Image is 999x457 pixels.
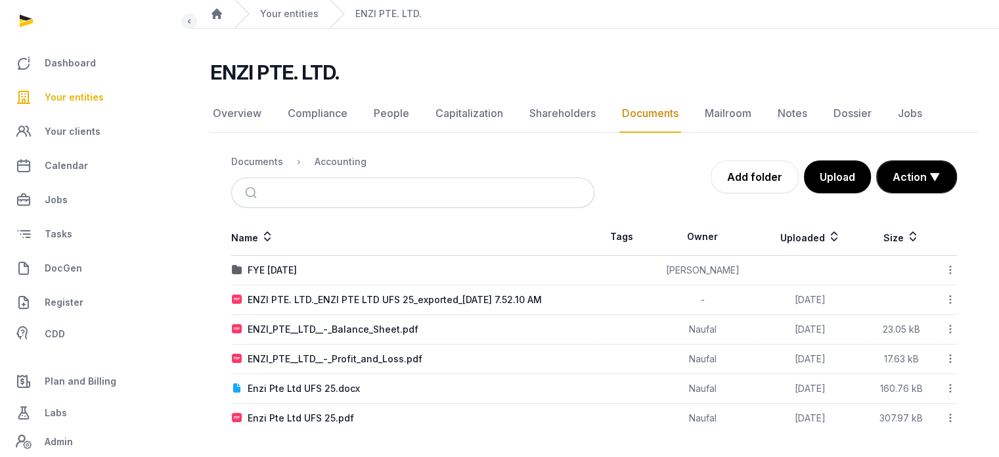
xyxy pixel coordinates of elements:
a: Capitalization [433,95,506,133]
td: Naufal [650,345,756,374]
td: Naufal [650,404,756,433]
div: Enzi Pte Ltd UFS 25.docx [248,382,360,395]
a: Compliance [285,95,350,133]
img: pdf.svg [232,295,242,305]
a: Jobs [895,95,925,133]
span: [DATE] [795,383,826,394]
a: Calendar [11,150,178,181]
th: Uploaded [756,218,864,256]
span: CDD [45,326,65,342]
span: Admin [45,434,73,450]
a: People [371,95,412,133]
a: Labs [11,397,178,429]
button: Upload [804,160,871,193]
td: Naufal [650,315,756,345]
nav: Breadcrumb [231,146,594,178]
td: 307.97 kB [864,404,938,433]
a: CDD [11,321,178,347]
a: Your clients [11,116,178,147]
td: [PERSON_NAME] [650,256,756,285]
a: Tasks [11,218,178,250]
a: Shareholders [527,95,598,133]
div: Documents [231,155,283,168]
span: Jobs [45,192,68,208]
span: Your entities [45,89,104,105]
span: [DATE] [795,353,826,364]
div: FYE [DATE] [248,264,297,277]
div: ENZI_PTE__LTD__-_Balance_Sheet.pdf [248,323,418,336]
a: Documents [619,95,681,133]
a: Mailroom [702,95,754,133]
a: Plan and Billing [11,366,178,397]
a: Admin [11,429,178,455]
h2: ENZI PTE. LTD. [210,60,340,84]
span: Calendar [45,158,88,174]
a: Your entities [11,82,178,113]
img: pdf.svg [232,354,242,364]
span: [DATE] [795,324,826,335]
span: Labs [45,405,67,421]
img: folder.svg [232,265,242,276]
button: Submit [237,178,268,207]
img: document.svg [232,383,242,394]
span: Tasks [45,226,72,242]
a: DocGen [11,253,178,284]
td: Naufal [650,374,756,404]
nav: Tabs [210,95,978,133]
span: DocGen [45,260,82,276]
a: Dashboard [11,47,178,79]
div: Accounting [315,155,366,168]
a: ENZI PTE. LTD. [355,7,422,20]
a: Your entities [260,7,319,20]
a: Jobs [11,184,178,216]
a: Dossier [831,95,874,133]
td: 17.63 kB [864,345,938,374]
span: Plan and Billing [45,373,116,389]
div: Enzi Pte Ltd UFS 25.pdf [248,412,354,425]
span: Your clients [45,124,100,139]
td: 23.05 kB [864,315,938,345]
div: ENZI PTE. LTD._ENZI PTE LTD UFS 25_exported_[DATE] 7.52.10 AM [248,293,542,306]
span: [DATE] [795,294,826,305]
span: [DATE] [795,412,826,423]
th: Owner [650,218,756,256]
a: Notes [775,95,810,133]
div: ENZI_PTE__LTD__-_Profit_and_Loss.pdf [248,352,422,366]
th: Tags [594,218,650,256]
a: Register [11,287,178,318]
a: Add folder [711,160,799,193]
img: pdf.svg [232,413,242,423]
th: Size [864,218,938,256]
img: pdf.svg [232,324,242,335]
span: Dashboard [45,55,96,71]
span: Register [45,295,83,310]
td: - [650,285,756,315]
th: Name [231,218,594,256]
button: Action ▼ [877,161,956,193]
a: Overview [210,95,264,133]
td: 160.76 kB [864,374,938,404]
